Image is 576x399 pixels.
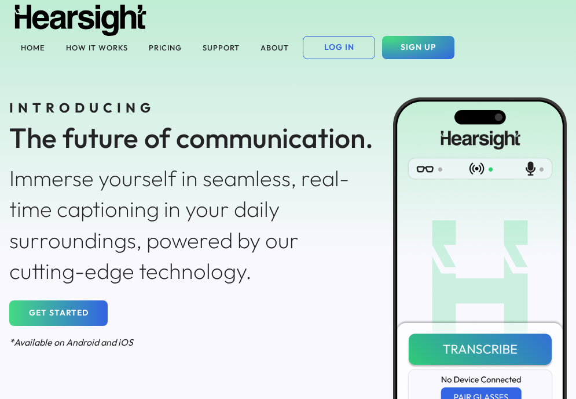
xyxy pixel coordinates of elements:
[14,5,147,36] img: Hearsight logo
[142,36,189,59] button: PRICING
[9,118,375,157] div: The future of communication.
[14,36,52,59] button: HOME
[196,36,247,59] button: SUPPORT
[9,99,375,117] div: INTRODUCING
[59,36,135,59] button: HOW IT WORKS
[382,36,454,59] button: SIGN UP
[9,300,108,326] button: GET STARTED
[254,36,296,59] button: ABOUT
[303,36,375,59] button: LOG IN
[9,336,375,349] div: *Available on Android and iOS
[9,163,375,286] div: Immerse yourself in seamless, real-time captioning in your daily surroundings, powered by our cut...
